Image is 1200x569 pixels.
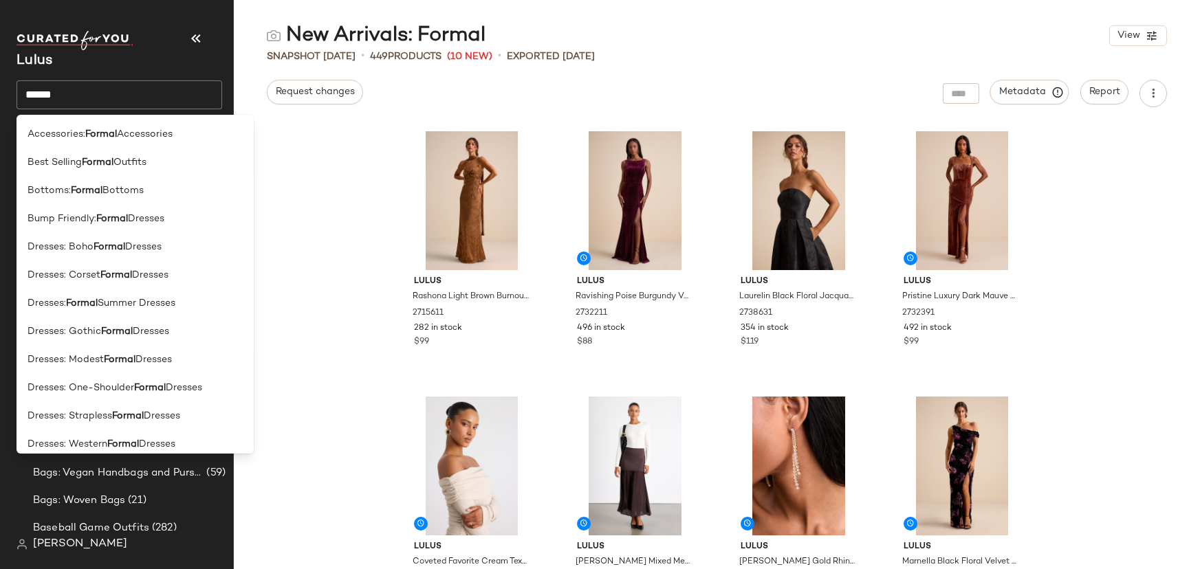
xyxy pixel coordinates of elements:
span: Lulus [577,276,693,288]
span: $88 [577,336,592,348]
b: Formal [100,268,132,282]
span: Summer Dresses [98,296,175,311]
span: (59) [204,465,226,481]
span: Dresses: Modest [28,353,104,367]
span: Request changes [275,87,355,98]
div: New Arrivals: Formal [267,22,486,49]
b: Formal [112,409,144,423]
button: Request changes [267,80,363,104]
button: Report [1080,80,1128,104]
span: Dresses: Gothic [28,324,101,339]
span: Best Selling [28,155,82,170]
b: Formal [134,381,166,395]
span: Outfits [113,155,146,170]
span: Report [1089,87,1120,98]
span: Rashona Light Brown Burnout Sash Scarf Maxi Dress [413,291,529,303]
span: 354 in stock [741,322,789,335]
img: 2732391_02_front_2025-09-26.jpg [893,131,1031,270]
span: • [361,48,364,65]
span: $119 [741,336,759,348]
span: Dresses: Corset [28,268,100,282]
b: Formal [107,437,139,451]
img: 2739011_03_OM_2025-09-25.jpg [730,397,868,535]
span: [PERSON_NAME] Mixed Media Sheer Hem Maxi Skirt [576,556,692,568]
span: Dresses [139,437,175,451]
span: 496 in stock [577,322,625,335]
span: Dresses [144,409,180,423]
span: Metadata [999,86,1061,98]
p: Exported [DATE] [507,49,595,64]
span: Lulus [741,541,857,553]
img: 2715611_02_front_2025-09-24.jpg [403,131,541,270]
b: Formal [85,127,117,142]
span: (282) [149,520,177,536]
span: Bottoms: [28,183,71,198]
img: svg%3e [267,29,281,43]
img: svg%3e [17,539,28,550]
b: Formal [104,353,135,367]
b: Formal [71,183,102,198]
span: Dresses: Western [28,437,107,451]
span: Lulus [904,541,1020,553]
span: 449 [370,52,388,62]
button: Metadata [990,80,1069,104]
span: Lulus [904,276,1020,288]
span: Marnella Black Floral Velvet Burnout Asymmetrical Maxi Dress [902,556,1018,568]
span: Dresses [128,212,164,226]
img: 2726931_01_hero_2025-10-03.jpg [403,397,541,535]
span: Lulus [577,541,693,553]
span: Dresses [166,381,202,395]
b: Formal [101,324,133,339]
b: Formal [94,240,125,254]
span: 2732391 [902,307,935,320]
b: Formal [66,296,98,311]
span: Accessories [117,127,173,142]
span: Accessories: [28,127,85,142]
span: $99 [414,336,429,348]
span: Snapshot [DATE] [267,49,356,64]
img: cfy_white_logo.C9jOOHJF.svg [17,31,133,50]
div: Products [370,49,441,64]
span: Dresses: Boho [28,240,94,254]
span: Ravishing Poise Burgundy Velvet Cowl Back Sleeveless Maxi Dress [576,291,692,303]
span: 282 in stock [414,322,462,335]
button: View [1109,25,1167,46]
span: [PERSON_NAME] [33,536,127,553]
span: Lulus [741,276,857,288]
span: (10 New) [447,49,492,64]
span: Dresses [132,268,168,282]
b: Formal [96,212,128,226]
span: Pristine Luxury Dark Mauve Velvet Bustier Maxi Dress [902,291,1018,303]
span: Dresses [133,324,169,339]
span: Bump Friendly: [28,212,96,226]
span: Lulus [414,276,530,288]
img: 2738631_03_detail_2025-09-24.jpg [730,131,868,270]
span: 492 in stock [904,322,952,335]
span: Baseball Game Outfits [33,520,149,536]
span: 2715611 [413,307,444,320]
span: View [1117,30,1140,41]
img: 2739691_02_front_2025-09-25.jpg [893,397,1031,535]
span: Bags: Woven Bags [33,493,125,509]
span: $99 [904,336,919,348]
span: [PERSON_NAME] Gold Rhinestone Drop Earrings [739,556,855,568]
span: Lulus [414,541,530,553]
span: Bottoms [102,183,144,198]
img: 2731071_01_hero_2025-10-03.jpg [566,397,704,535]
span: Current Company Name [17,54,52,68]
span: Dresses: Strapless [28,409,112,423]
span: Dresses: One-Shoulder [28,381,134,395]
span: Dresses: [28,296,66,311]
span: Bags: Vegan Handbags and Purses [33,465,204,481]
span: Coveted Favorite Cream Textured Off-the-Shoulder Top [413,556,529,568]
span: • [498,48,501,65]
span: (21) [125,493,146,509]
span: Laurelin Black Floral Jacquard Pleated Strapless Maxi Dress [739,291,855,303]
img: 2732211_02_front_2025-09-25.jpg [566,131,704,270]
span: 2732211 [576,307,607,320]
span: Dresses [135,353,172,367]
span: 2738631 [739,307,772,320]
span: Dresses [125,240,162,254]
b: Formal [82,155,113,170]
